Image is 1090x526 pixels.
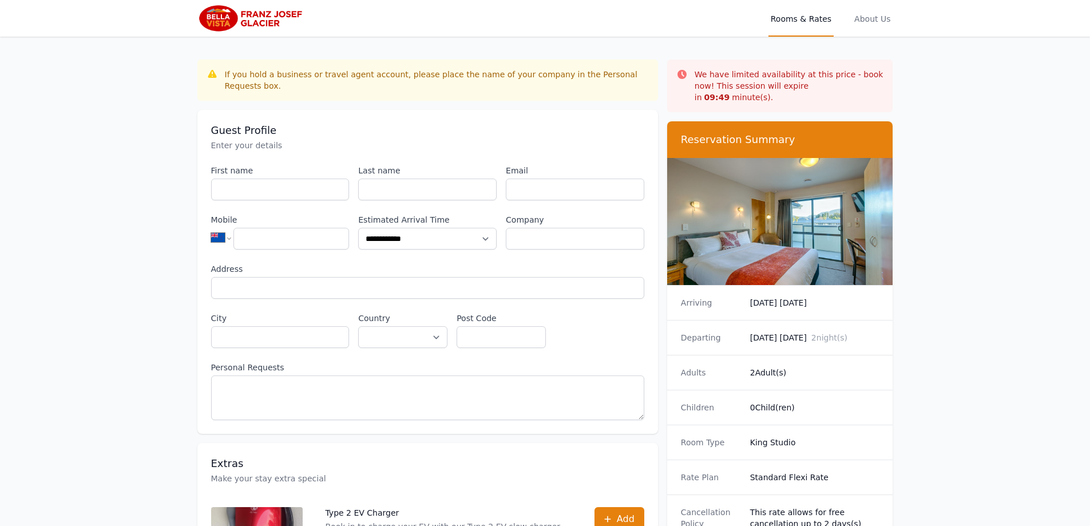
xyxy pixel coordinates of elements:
[211,140,644,151] p: Enter your details
[358,165,497,176] label: Last name
[750,297,879,309] dd: [DATE] [DATE]
[211,457,644,470] h3: Extras
[750,437,879,448] dd: King Studio
[704,93,730,102] strong: 09 : 49
[211,165,350,176] label: First name
[211,362,644,373] label: Personal Requests
[197,5,308,32] img: Bella Vista Franz Josef Glacier
[506,214,644,226] label: Company
[617,512,635,526] span: Add
[681,332,741,343] dt: Departing
[326,507,572,519] p: Type 2 EV Charger
[750,367,879,378] dd: 2 Adult(s)
[750,332,879,343] dd: [DATE] [DATE]
[811,333,847,342] span: 2 night(s)
[211,473,644,484] p: Make your stay extra special
[667,158,893,285] img: King Studio
[358,313,447,324] label: Country
[750,472,879,483] dd: Standard Flexi Rate
[506,165,644,176] label: Email
[681,133,879,147] h3: Reservation Summary
[695,69,884,103] p: We have limited availability at this price - book now! This session will expire in minute(s).
[211,313,350,324] label: City
[211,263,644,275] label: Address
[681,472,741,483] dt: Rate Plan
[681,437,741,448] dt: Room Type
[211,124,644,137] h3: Guest Profile
[681,367,741,378] dt: Adults
[211,214,350,226] label: Mobile
[225,69,649,92] div: If you hold a business or travel agent account, please place the name of your company in the Pers...
[681,297,741,309] dt: Arriving
[358,214,497,226] label: Estimated Arrival Time
[750,402,879,413] dd: 0 Child(ren)
[457,313,546,324] label: Post Code
[681,402,741,413] dt: Children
